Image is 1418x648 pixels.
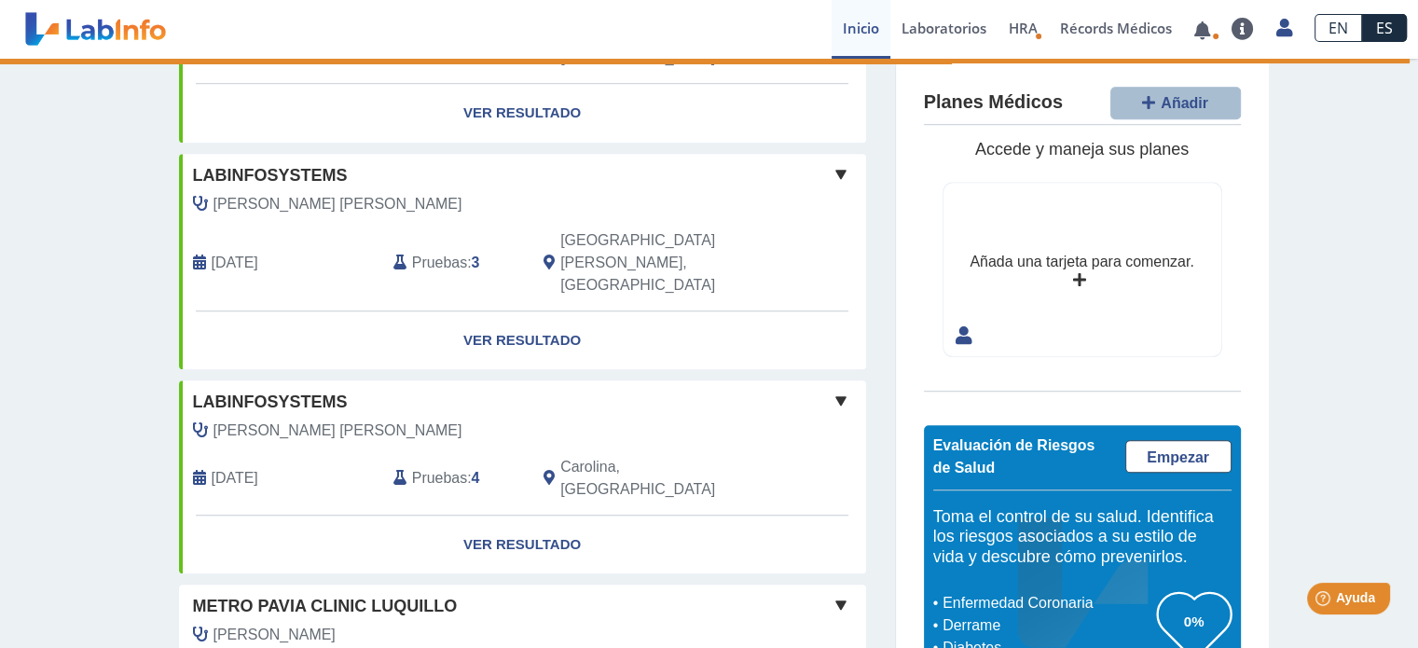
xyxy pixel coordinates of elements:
[472,255,480,270] b: 3
[379,456,530,501] div: :
[1157,610,1232,633] h3: 0%
[1315,14,1362,42] a: EN
[472,470,480,486] b: 4
[412,467,467,489] span: Pruebas
[938,592,1157,614] li: Enfermedad Coronaria
[1161,95,1208,111] span: Añadir
[213,193,462,215] span: Cardona Doble, Hector
[193,163,348,188] span: Labinfosystems
[924,91,1063,114] h4: Planes Médicos
[933,507,1232,568] h5: Toma el control de su salud. Identifica los riesgos asociados a su estilo de vida y descubre cómo...
[213,624,336,646] span: Nieves, Gil
[1252,575,1397,627] iframe: Help widget launcher
[938,614,1157,637] li: Derrame
[933,437,1095,476] span: Evaluación de Riesgos de Salud
[179,311,866,370] a: Ver Resultado
[213,420,462,442] span: Sanchez Cruz, Alfredo
[1110,87,1241,119] button: Añadir
[193,390,348,415] span: Labinfosystems
[975,140,1189,159] span: Accede y maneja sus planes
[970,251,1193,273] div: Añada una tarjeta para comenzar.
[212,467,258,489] span: 2020-04-29
[1009,19,1038,37] span: HRA
[179,84,866,143] a: Ver Resultado
[1147,449,1209,465] span: Empezar
[212,252,258,274] span: 2020-06-12
[560,229,766,296] span: San Juan, PR
[179,516,866,574] a: Ver Resultado
[193,594,458,619] span: Metro Pavia Clinic Luquillo
[1362,14,1407,42] a: ES
[379,229,530,296] div: :
[1125,440,1232,473] a: Empezar
[560,456,766,501] span: Carolina, PR
[412,252,467,274] span: Pruebas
